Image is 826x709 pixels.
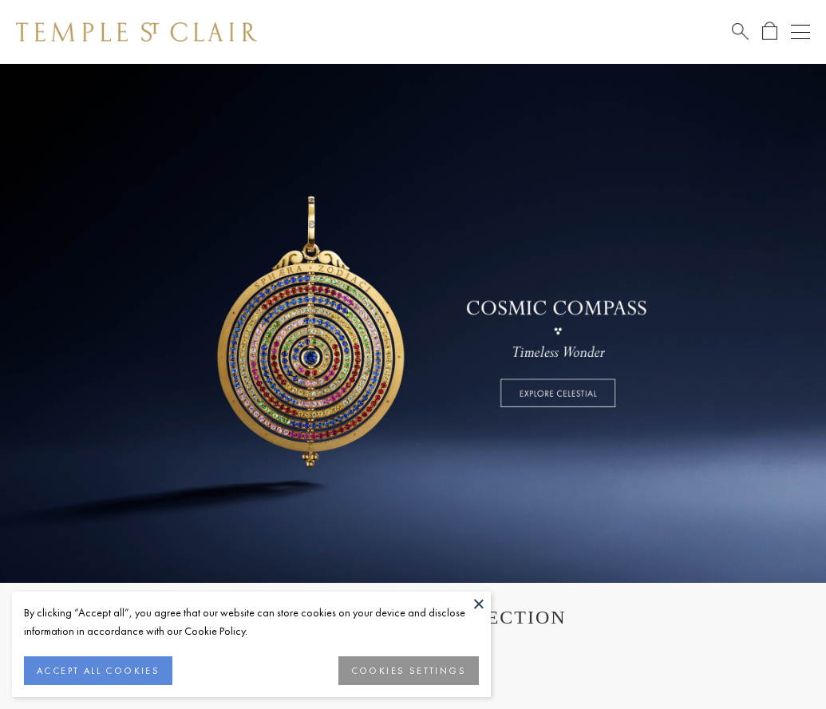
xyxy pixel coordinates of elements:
img: Temple St. Clair [16,22,257,42]
button: Open navigation [791,22,810,42]
a: Search [732,22,749,42]
button: COOKIES SETTINGS [338,656,479,685]
button: ACCEPT ALL COOKIES [24,656,172,685]
a: Open Shopping Bag [762,22,777,42]
div: By clicking “Accept all”, you agree that our website can store cookies on your device and disclos... [24,604,479,640]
